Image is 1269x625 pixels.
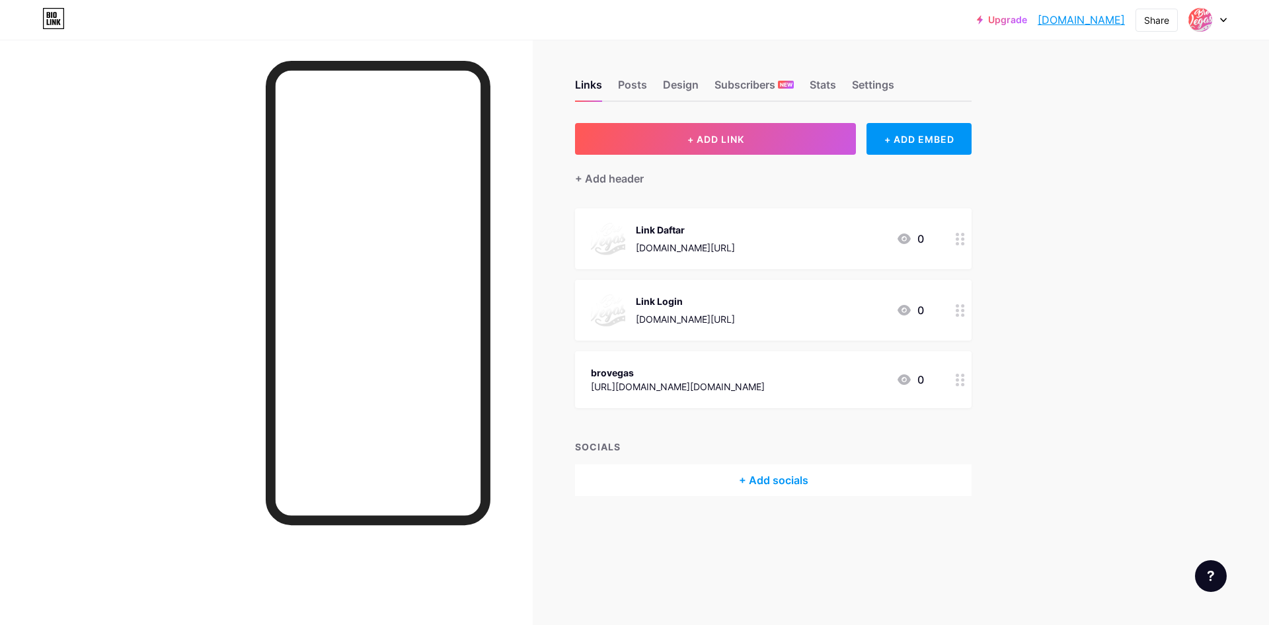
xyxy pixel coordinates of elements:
div: Settings [852,77,894,101]
div: Design [663,77,699,101]
div: [URL][DOMAIN_NAME][DOMAIN_NAME] [591,380,765,394]
span: + ADD LINK [687,134,744,145]
div: 0 [896,231,924,247]
div: Subscribers [714,77,794,101]
div: brovegas [591,366,765,380]
img: Link Login [591,293,625,327]
span: NEW [780,81,792,89]
div: [DOMAIN_NAME][URL] [636,312,735,326]
button: + ADD LINK [575,123,856,155]
div: SOCIALS [575,440,972,454]
div: 0 [896,302,924,318]
a: Upgrade [977,15,1027,25]
div: [DOMAIN_NAME][URL] [636,241,735,255]
div: + Add socials [575,464,972,496]
div: Link Login [636,294,735,308]
div: Posts [618,77,647,101]
div: + ADD EMBED [866,123,972,155]
div: Link Daftar [636,223,735,237]
img: Link Daftar [591,222,625,256]
div: + Add header [575,171,644,187]
div: 0 [896,372,924,388]
div: Links [575,77,602,101]
div: Share [1144,13,1169,27]
a: [DOMAIN_NAME] [1038,12,1125,28]
div: Stats [810,77,836,101]
img: Vegas Team [1188,7,1213,32]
